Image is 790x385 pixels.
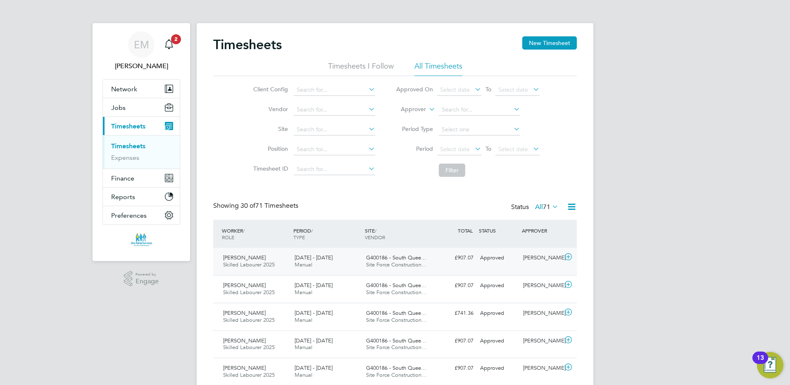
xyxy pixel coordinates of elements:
span: Select date [440,86,470,93]
span: Eliza McCallum [102,61,180,71]
div: Approved [477,361,520,375]
span: Preferences [111,212,147,219]
a: Go to home page [102,233,180,246]
span: / [311,227,313,234]
div: £907.07 [434,279,477,292]
span: TYPE [293,234,305,240]
span: Select date [440,145,470,153]
div: Approved [477,279,520,292]
div: SITE [363,223,434,245]
a: Timesheets [111,142,145,150]
span: Site Force Construction… [366,344,427,351]
span: Reports [111,193,135,201]
div: Status [511,202,560,213]
div: Approved [477,334,520,348]
label: All [535,203,559,211]
span: G400186 - South Quee… [366,254,426,261]
span: G400186 - South Quee… [366,282,426,289]
span: ROLE [222,234,234,240]
div: Approved [477,307,520,320]
span: TOTAL [458,227,473,234]
div: 13 [757,358,764,368]
img: siteforceservices-logo-retina.png [130,233,153,246]
div: Timesheets [103,135,180,169]
label: Period [396,145,433,152]
input: Search for... [439,104,520,116]
span: G400186 - South Quee… [366,337,426,344]
div: [PERSON_NAME] [520,361,563,375]
input: Search for... [294,124,375,135]
span: Skilled Labourer 2025 [223,371,275,378]
div: PERIOD [291,223,363,245]
div: [PERSON_NAME] [520,334,563,348]
div: APPROVER [520,223,563,238]
a: 2 [161,31,177,58]
input: Search for... [294,84,375,96]
input: Search for... [294,104,375,116]
button: Finance [103,169,180,187]
nav: Main navigation [93,23,190,261]
li: All Timesheets [414,61,462,76]
span: [DATE] - [DATE] [295,254,333,261]
button: Filter [439,164,465,177]
h2: Timesheets [213,36,282,53]
span: Manual [295,344,312,351]
span: [PERSON_NAME] [223,364,266,371]
label: Approved On [396,86,433,93]
label: Vendor [251,105,288,113]
div: £741.36 [434,307,477,320]
span: Site Force Construction… [366,316,427,323]
span: To [483,84,494,95]
label: Timesheet ID [251,165,288,172]
span: Network [111,85,137,93]
label: Site [251,125,288,133]
span: Site Force Construction… [366,371,427,378]
span: Engage [136,278,159,285]
span: Jobs [111,104,126,112]
span: Manual [295,289,312,296]
span: 71 Timesheets [240,202,298,210]
span: [PERSON_NAME] [223,309,266,316]
a: Powered byEngage [124,271,159,287]
span: [DATE] - [DATE] [295,337,333,344]
span: [DATE] - [DATE] [295,309,333,316]
span: Select date [498,86,528,93]
li: Timesheets I Follow [328,61,394,76]
input: Search for... [294,164,375,175]
span: / [375,227,376,234]
div: [PERSON_NAME] [520,307,563,320]
div: [PERSON_NAME] [520,279,563,292]
div: STATUS [477,223,520,238]
input: Search for... [294,144,375,155]
span: Skilled Labourer 2025 [223,316,275,323]
div: £907.07 [434,251,477,265]
a: EM[PERSON_NAME] [102,31,180,71]
button: Reports [103,188,180,206]
span: G400186 - South Quee… [366,309,426,316]
span: Skilled Labourer 2025 [223,344,275,351]
label: Approver [389,105,426,114]
input: Select one [439,124,520,135]
span: Manual [295,316,312,323]
span: [PERSON_NAME] [223,337,266,344]
span: EM [134,39,149,50]
a: Expenses [111,154,139,162]
button: Network [103,80,180,98]
span: Finance [111,174,134,182]
span: Site Force Construction… [366,289,427,296]
span: Site Force Construction… [366,261,427,268]
button: Jobs [103,98,180,116]
button: Timesheets [103,117,180,135]
span: Select date [498,145,528,153]
span: Skilled Labourer 2025 [223,261,275,268]
button: New Timesheet [522,36,577,50]
span: VENDOR [365,234,385,240]
span: [DATE] - [DATE] [295,282,333,289]
span: [PERSON_NAME] [223,254,266,261]
div: £907.07 [434,334,477,348]
div: WORKER [220,223,291,245]
div: [PERSON_NAME] [520,251,563,265]
label: Period Type [396,125,433,133]
span: To [483,143,494,154]
span: / [243,227,245,234]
